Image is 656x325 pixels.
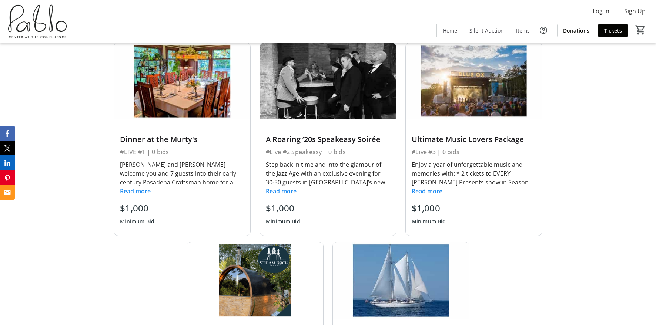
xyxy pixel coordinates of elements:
div: $1,000 [266,202,300,215]
button: Read more [266,187,297,196]
div: A Roaring ’20s Speakeasy Soirée [266,135,390,144]
button: Sign Up [618,5,652,17]
img: 3 Hour Private Sail for Six on Lake Michigan [333,242,469,319]
div: $1,000 [412,202,446,215]
button: Log In [587,5,615,17]
img: Dinner at the Murty's [114,43,250,119]
div: #LIVE #1 | 0 bids [120,147,244,157]
button: Read more [412,187,442,196]
a: Tickets [598,24,628,37]
div: Minimum Bid [120,215,154,228]
button: Help [536,23,551,38]
img: Ultimate Music Lovers Package [406,43,542,119]
a: Donations [557,24,595,37]
a: Silent Auction [463,24,510,37]
button: Cart [634,23,647,37]
div: Minimum Bid [266,215,300,228]
span: Sign Up [624,7,646,16]
div: Minimum Bid [412,215,446,228]
a: Home [437,24,463,37]
div: $1,000 [120,202,154,215]
img: Pablo Center's Logo [4,3,70,40]
div: Step back in time and into the glamour of the Jazz Age with an exclusive evening for 30-50 guests... [266,160,390,187]
img: A Roaring ’20s Speakeasy Soirée [260,43,396,119]
span: Tickets [604,27,622,34]
span: Donations [563,27,589,34]
div: Ultimate Music Lovers Package [412,135,536,144]
div: #Live #2 Speakeasy | 0 bids [266,147,390,157]
div: #Live #3 | 0 bids [412,147,536,157]
div: [PERSON_NAME] and [PERSON_NAME] welcome you and 7 guests into their early century Pasadena Crafts... [120,160,244,187]
button: Read more [120,187,151,196]
span: Home [443,27,457,34]
div: Dinner at the Murty's [120,135,244,144]
span: Silent Auction [469,27,504,34]
a: Items [510,24,536,37]
div: Enjoy a year of unforgettable music and memories with: * 2 tickets to EVERY [PERSON_NAME] Present... [412,160,536,187]
span: Items [516,27,530,34]
img: Don't Lift a Finger! [187,242,323,319]
span: Log In [593,7,609,16]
